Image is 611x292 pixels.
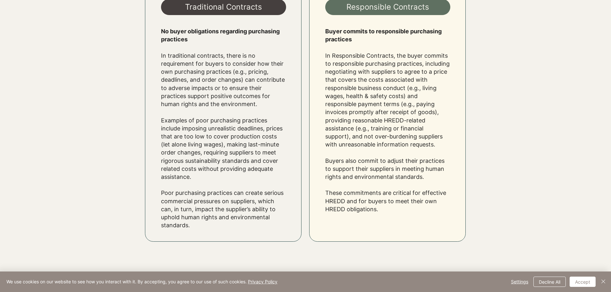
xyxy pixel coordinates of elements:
span: We use cookies on our website to see how you interact with it. By accepting, you agree to our use... [6,279,277,285]
span: Buyer commits to responsible purchasing practices [325,28,442,43]
p: In traditional contracts, there is no requirement for buyers to consider how their own purchasing... [161,52,286,181]
span: No buyer obligations regarding purchasing practices [161,28,280,43]
img: Close [599,278,607,285]
p: Poor purchasing practices can create serious commercial pressures on suppliers, which can, in tur... [161,189,286,229]
h3: Responsible Contracts [325,1,450,13]
p: Buyers also commit to adjust their practices to support their suppliers in meeting human rights a... [325,157,450,181]
span: Settings [511,277,528,287]
h3: Traditional Contracts [161,1,286,13]
button: Close [599,277,607,287]
button: Accept [570,277,596,287]
button: Decline All [533,277,566,287]
p: These commitments are critical for effective HREDD and for buyers to meet their own HREDD obligat... [325,189,450,213]
p: In Responsible Contracts, the buyer commits to responsible purchasing practices, including negoti... [325,52,450,148]
a: Privacy Policy [248,279,277,284]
